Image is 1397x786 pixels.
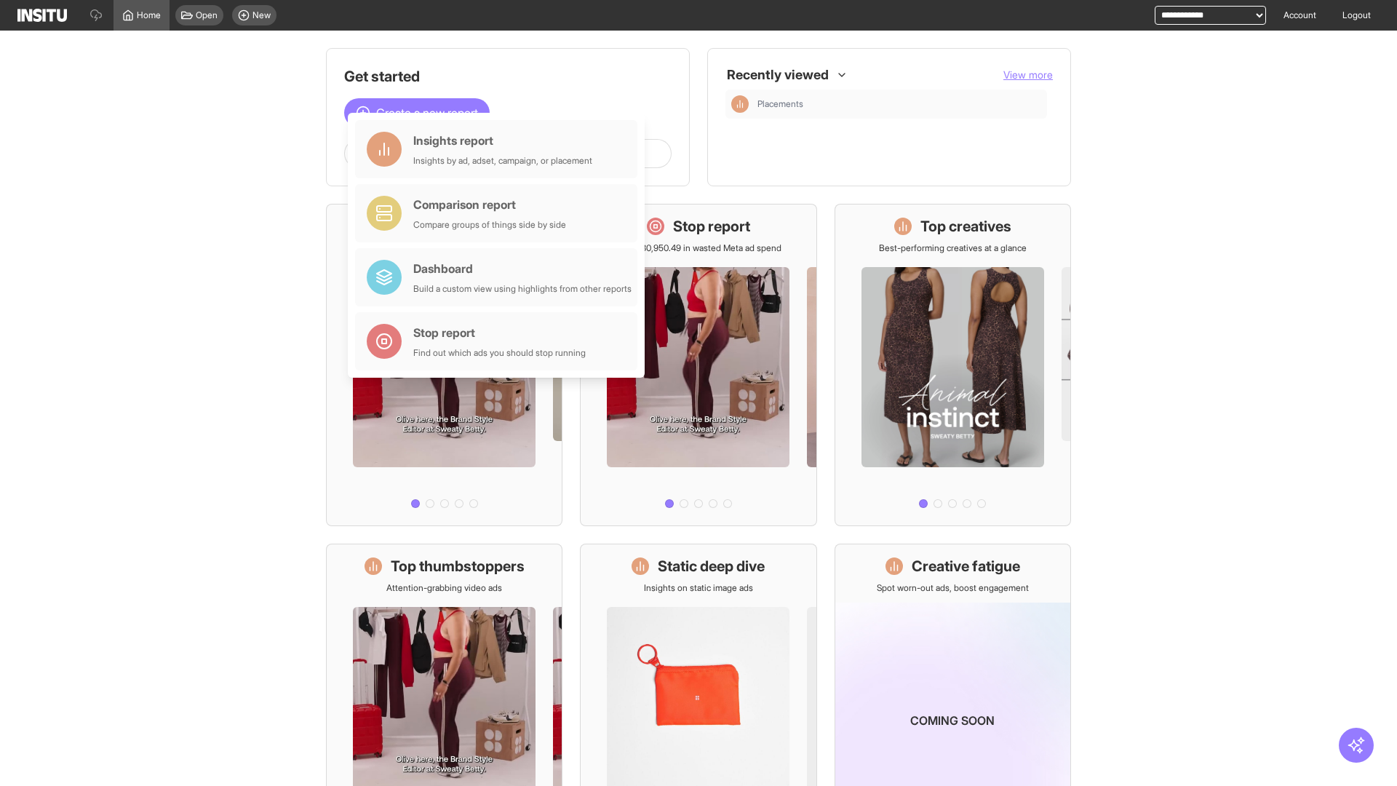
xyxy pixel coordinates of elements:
[757,98,1041,110] span: Placements
[920,216,1011,237] h1: Top creatives
[252,9,271,21] span: New
[1003,68,1053,82] button: View more
[615,242,781,254] p: Save £30,950.49 in wasted Meta ad spend
[413,219,566,231] div: Compare groups of things side by side
[413,324,586,341] div: Stop report
[413,132,592,149] div: Insights report
[580,204,816,526] a: Stop reportSave £30,950.49 in wasted Meta ad spend
[344,98,490,127] button: Create a new report
[326,204,562,526] a: What's live nowSee all active ads instantly
[658,556,765,576] h1: Static deep dive
[644,582,753,594] p: Insights on static image ads
[413,260,632,277] div: Dashboard
[757,98,803,110] span: Placements
[413,283,632,295] div: Build a custom view using highlights from other reports
[731,95,749,113] div: Insights
[344,66,672,87] h1: Get started
[835,204,1071,526] a: Top creativesBest-performing creatives at a glance
[391,556,525,576] h1: Top thumbstoppers
[879,242,1027,254] p: Best-performing creatives at a glance
[1003,68,1053,81] span: View more
[196,9,218,21] span: Open
[376,104,478,122] span: Create a new report
[17,9,67,22] img: Logo
[137,9,161,21] span: Home
[413,196,566,213] div: Comparison report
[673,216,750,237] h1: Stop report
[386,582,502,594] p: Attention-grabbing video ads
[413,155,592,167] div: Insights by ad, adset, campaign, or placement
[413,347,586,359] div: Find out which ads you should stop running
